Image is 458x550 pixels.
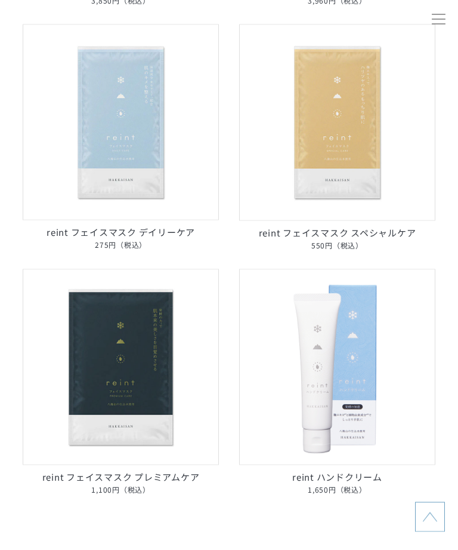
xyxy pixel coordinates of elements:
img: reint ハンドクリーム [239,269,435,465]
a: reint ハンドクリーム reint ハンドクリーム1,650円（税込） [239,269,435,496]
a: reint フェイスマスク プレミアムケア reint フェイスマスク プレミアムケア1,100円（税込） [23,269,218,496]
img: topに戻る [423,510,437,524]
span: 1,100円（税込） [23,484,218,496]
p: reint フェイスマスク デイリーケア [23,225,218,251]
p: reint ハンドクリーム [239,470,435,496]
span: 275円（税込） [23,239,218,251]
img: reint フェイスマスク プレミアムケア [23,269,218,465]
span: 1,650円（税込） [239,484,435,496]
a: reint フェイスマスク デイリーケア reint フェイスマスク デイリーケア275円（税込） [23,24,218,251]
span: 550円（税込） [239,239,435,251]
a: reint フェイスマスク スペシャルケア reint フェイスマスク スペシャルケア550円（税込） [239,24,435,251]
img: reint フェイスマスク デイリーケア [23,24,218,220]
p: reint フェイスマスク スペシャルケア [239,226,435,251]
img: reint フェイスマスク スペシャルケア [239,24,435,220]
p: reint フェイスマスク プレミアムケア [23,470,218,496]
